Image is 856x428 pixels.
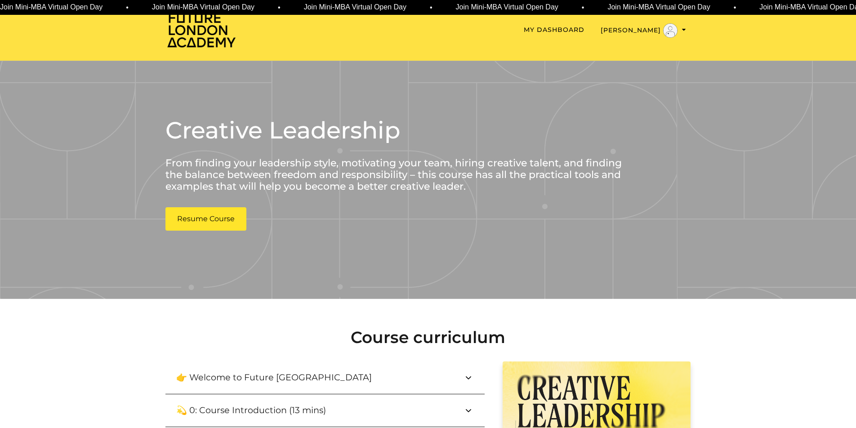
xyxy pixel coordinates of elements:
h2: Creative Leadership [165,115,638,146]
button: 💫 0: Course Introduction (13 mins) [165,394,485,427]
img: Home Page [165,12,237,48]
span: • [126,2,129,13]
span: • [430,2,432,13]
a: My Dashboard [524,25,584,35]
h3: 💫 0: Course Introduction (13 mins) [176,405,340,415]
a: Resume Course [165,207,246,231]
h2: Course curriculum [165,328,691,347]
span: • [278,2,281,13]
span: • [582,2,584,13]
button: Toggle menu [601,23,686,38]
span: • [734,2,736,13]
h3: 👉 Welcome to Future [GEOGRAPHIC_DATA] [176,372,386,383]
button: 👉 Welcome to Future [GEOGRAPHIC_DATA] [165,361,485,394]
p: From finding your leadership style, motivating your team, hiring creative talent, and finding the... [165,157,638,193]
